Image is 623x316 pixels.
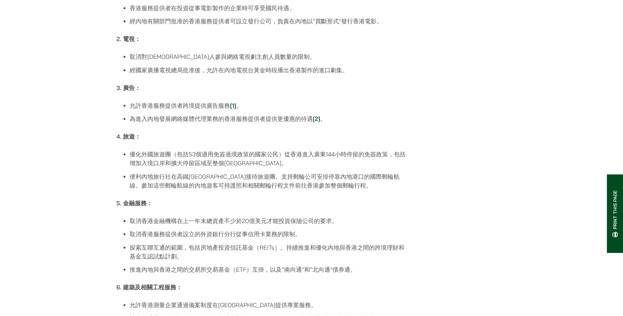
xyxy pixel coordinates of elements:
strong: 5. 金融服務： [117,199,153,207]
li: 推進內地與香港之間的交易所交易基金（ETF）互掛，以及“南向通”和“北向通”債券通。 [130,265,409,274]
li: 經內地有關部門批准的香港服務提供者可設立發行公司，負責在內地以“買斷形式”發行香港電影。 [130,17,409,26]
strong: 2. 電視： [117,35,141,43]
li: 取消對[DEMOGRAPHIC_DATA]人參與網絡電視劇主創人員數量的限制。 [130,52,409,61]
strong: 3. 廣告： [117,84,141,92]
li: 優化外國旅遊團（包括53個適用免簽過境政策的國家公民）從香港進入廣東144小時停留的免簽政策，包括增加入境口岸和擴大停留區域至整個[GEOGRAPHIC_DATA]。 [130,150,409,168]
li: 香港服務提供者在投資從事電影製作的企業時可享受國民待遇。 [130,4,409,12]
a: [2] [313,115,320,123]
li: 允許香港測量企業通過備案制度在[GEOGRAPHIC_DATA]提供專業服務。 [130,301,409,309]
li: 取消香港服務提供者設立的外資銀行分行從事信用卡業務的限制。 [130,230,409,238]
li: 便利內地旅行社在高鐵[GEOGRAPHIC_DATA]接待旅遊團。支持郵輪公司安排停靠內地港口的國際郵輪航線。參加這些郵輪航線的內地遊客可持護照和相關郵輪行程文件前往香港參加整個郵輪行程。 [130,172,409,190]
li: 經國家廣播電視總局批准後，允許在內地電視台黃金時段播出香港製作的進口劇集。 [130,66,409,75]
li: 探索互聯互通的範圍，包括房地產投資信託基金（REITs）。持續推進和優化內地與香港之間的跨境理財和基金互認試點計劃。 [130,243,409,261]
strong: 6. 建築及相關工程服務： [117,283,182,291]
a: [1] [230,102,236,109]
li: 取消香港金融機構在上一年末總資產不少於20億美元才能投資保險公司的要求。 [130,216,409,225]
strong: 4. 旅遊： [117,133,141,140]
li: 允許香港服務提供者跨境提供廣告服務 。 [130,101,409,110]
li: 為進入內地發展網絡媒體代理業務的香港服務提供者提供更優惠的待遇 。 [130,114,409,123]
